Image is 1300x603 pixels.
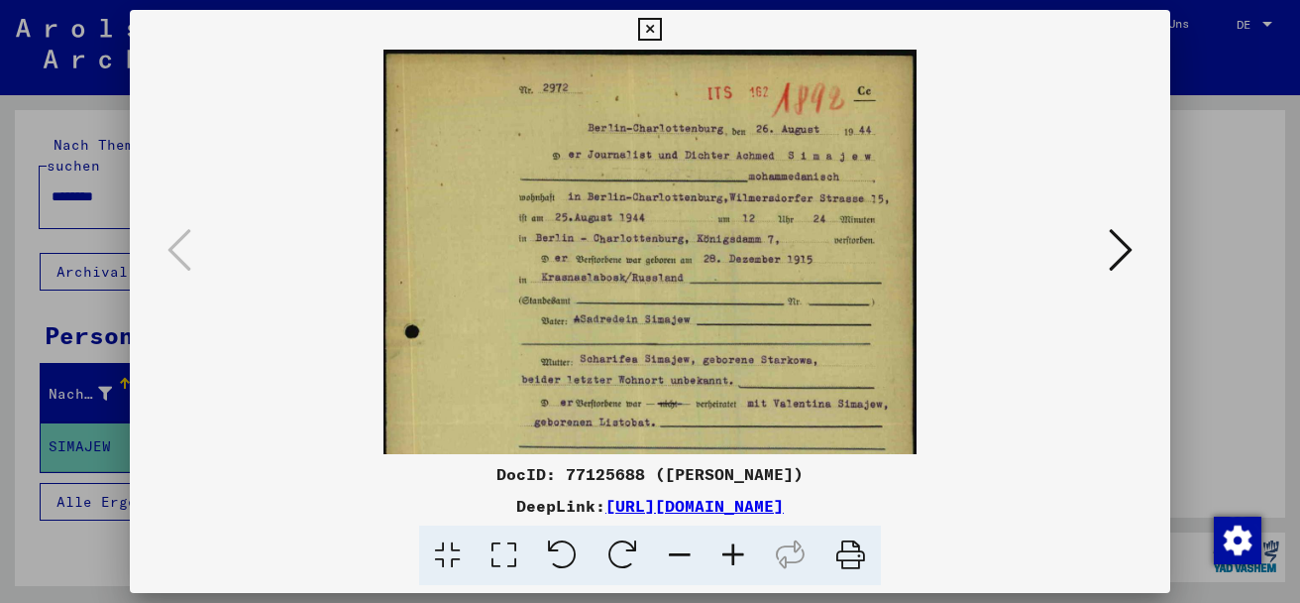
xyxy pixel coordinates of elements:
a: [URL][DOMAIN_NAME] [605,496,784,516]
div: DocID: 77125688 ([PERSON_NAME]) [130,462,1170,486]
div: DeepLink: [130,494,1170,518]
img: Zustimmung ändern [1214,517,1261,564]
div: Zustimmung ändern [1213,516,1260,563]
